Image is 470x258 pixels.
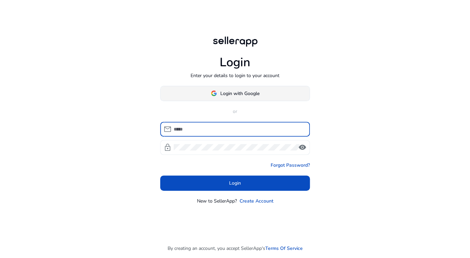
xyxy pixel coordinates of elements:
img: google-logo.svg [211,90,217,96]
p: or [160,108,310,115]
span: Login [229,180,241,187]
button: Login with Google [160,86,310,101]
h1: Login [220,55,250,70]
p: New to SellerApp? [197,197,237,205]
span: visibility [298,143,306,151]
a: Create Account [240,197,273,205]
p: Enter your details to login to your account [191,72,279,79]
a: Terms Of Service [265,245,303,252]
span: mail [164,125,172,133]
span: Login with Google [220,90,259,97]
button: Login [160,175,310,191]
a: Forgot Password? [271,162,310,169]
span: lock [164,143,172,151]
